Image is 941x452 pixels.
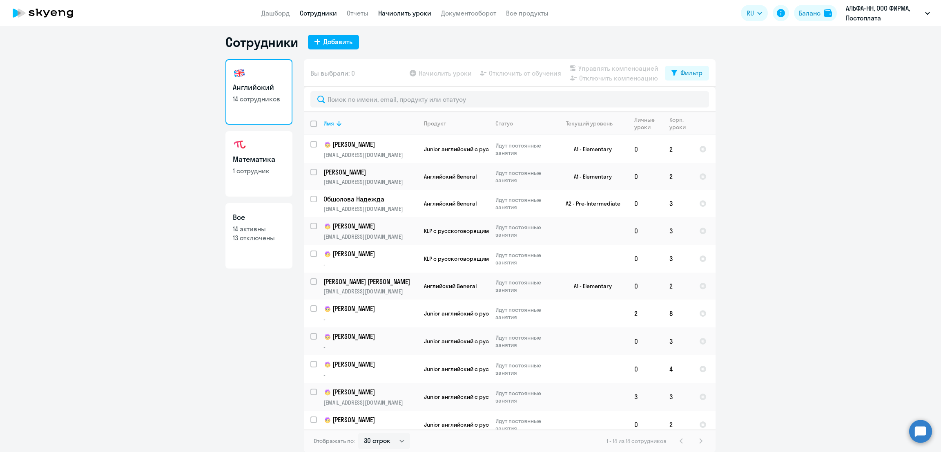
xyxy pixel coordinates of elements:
[233,94,285,103] p: 14 сотрудников
[663,135,693,163] td: 2
[323,249,417,259] a: child[PERSON_NAME]
[628,163,663,190] td: 0
[495,224,551,238] p: Идут постоянные занятия
[669,116,687,131] div: Корп. уроки
[607,437,667,445] span: 1 - 14 из 14 сотрудников
[495,196,551,211] p: Идут постоянные занятия
[424,365,578,373] span: Junior английский с русскоговорящим преподавателем
[347,9,368,17] a: Отчеты
[323,415,416,425] p: [PERSON_NAME]
[300,9,337,17] a: Сотрудники
[846,3,922,23] p: АЛЬФА-НН, ООО ФИРМА, Постоплата
[323,388,332,396] img: child
[628,411,663,439] td: 0
[495,169,551,184] p: Идут постоянные занятия
[424,310,578,317] span: Junior английский с русскоговорящим преподавателем
[323,222,417,231] a: child[PERSON_NAME]
[424,120,446,127] div: Продукт
[233,233,285,242] p: 13 отключены
[323,332,417,342] a: child[PERSON_NAME]
[628,245,663,273] td: 0
[323,261,417,268] p: -
[441,9,496,17] a: Документооборот
[261,9,290,17] a: Дашборд
[663,383,693,411] td: 3
[495,142,551,157] p: Идут постоянные занятия
[233,224,285,233] p: 14 активны
[310,68,355,78] span: Вы выбрали: 0
[424,227,536,235] span: KLP с русскоговорящим преподавателем
[495,334,551,349] p: Идут постоянные занятия
[552,135,628,163] td: A1 - Elementary
[323,277,416,286] p: [PERSON_NAME] [PERSON_NAME]
[323,140,417,150] a: child[PERSON_NAME]
[233,166,285,175] p: 1 сотрудник
[842,3,934,23] button: АЛЬФА-НН, ООО ФИРМА, Постоплата
[233,67,246,80] img: english
[424,421,578,428] span: Junior английский с русскоговорящим преподавателем
[323,415,417,425] a: child[PERSON_NAME]
[665,66,709,81] button: Фильтр
[323,332,416,342] p: [PERSON_NAME]
[495,120,551,127] div: Статус
[663,273,693,300] td: 2
[323,233,417,240] p: [EMAIL_ADDRESS][DOMAIN_NAME]
[323,195,416,204] p: Обшолова Надежда
[323,371,417,378] p: -
[323,333,332,341] img: child
[552,163,628,190] td: A1 - Elementary
[628,217,663,245] td: 0
[323,120,334,127] div: Имя
[323,343,417,351] p: -
[323,427,417,434] p: -
[628,300,663,327] td: 2
[323,37,352,47] div: Добавить
[323,277,417,286] a: [PERSON_NAME] [PERSON_NAME]
[552,273,628,300] td: A1 - Elementary
[506,9,549,17] a: Все продукты
[323,205,417,213] p: [EMAIL_ADDRESS][DOMAIN_NAME]
[424,338,578,345] span: Junior английский с русскоговорящим преподавателем
[323,305,332,313] img: child
[747,8,754,18] span: RU
[323,141,332,149] img: child
[663,300,693,327] td: 8
[314,437,355,445] span: Отображать по:
[669,116,692,131] div: Корп. уроки
[323,249,416,259] p: [PERSON_NAME]
[663,190,693,217] td: 3
[663,411,693,439] td: 2
[323,416,332,424] img: child
[323,387,417,397] a: child[PERSON_NAME]
[323,316,417,323] p: -
[233,82,285,93] h3: Английский
[233,154,285,165] h3: Математика
[323,304,417,314] a: child[PERSON_NAME]
[323,195,417,204] a: Обшолова Надежда
[495,389,551,404] p: Идут постоянные занятия
[310,91,709,107] input: Поиск по имени, email, продукту или статусу
[225,203,292,269] a: Все14 активны13 отключены
[663,355,693,383] td: 4
[323,288,417,295] p: [EMAIL_ADDRESS][DOMAIN_NAME]
[323,168,417,177] a: [PERSON_NAME]
[225,34,298,50] h1: Сотрудники
[663,217,693,245] td: 3
[323,304,416,314] p: [PERSON_NAME]
[628,190,663,217] td: 0
[634,116,657,131] div: Личные уроки
[680,68,702,78] div: Фильтр
[741,5,768,21] button: RU
[824,9,832,17] img: balance
[424,200,477,207] span: Английский General
[628,355,663,383] td: 0
[323,360,332,369] img: child
[225,59,292,125] a: Английский14 сотрудников
[233,212,285,223] h3: Все
[799,8,821,18] div: Баланс
[794,5,837,21] button: Балансbalance
[424,282,477,290] span: Английский General
[495,417,551,432] p: Идут постоянные занятия
[233,139,246,152] img: math
[495,306,551,321] p: Идут постоянные занятия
